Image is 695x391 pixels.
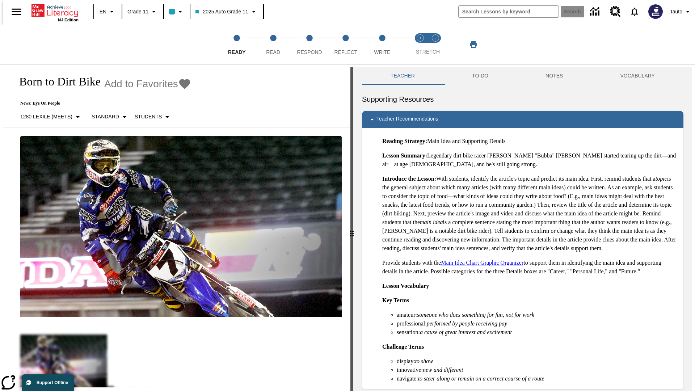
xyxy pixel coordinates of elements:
[670,8,682,16] span: Tauto
[382,151,678,169] p: Legendary dirt bike racer [PERSON_NAME] "Bubba" [PERSON_NAME] started tearing up the dirt—and air...
[382,258,678,276] p: Provide students with the to support them in identifying the main idea and supporting details in ...
[656,176,667,182] em: topic
[382,176,436,182] strong: Introduce the Lesson:
[427,320,507,327] em: performed by people receiving pay
[92,113,119,121] p: Standard
[419,36,421,40] text: 1
[606,2,625,21] a: Resource Center, Will open in new tab
[362,93,683,105] h6: Supporting Resources
[362,67,443,85] button: Teacher
[382,175,678,253] p: With students, identify the article's topic and predict its main idea. First, remind students tha...
[416,49,440,55] span: STRETCH
[591,67,683,85] button: VOCABULARY
[423,367,463,373] em: new and different
[350,67,353,391] div: Press Enter or Spacebar and then press right and left arrow keys to move the slider
[417,312,534,318] em: someone who does something for fun, not for work
[228,49,246,55] span: Ready
[17,110,85,123] button: Select Lexile, 1280 Lexile (Meets)
[104,77,191,90] button: Add to Favorites - Born to Dirt Bike
[20,113,72,121] p: 1280 Lexile (Meets)
[443,67,517,85] button: TO-DO
[397,319,678,328] li: professional:
[100,8,106,16] span: EN
[376,115,438,124] p: Teacher Recommendations
[252,25,294,64] button: Read step 2 of 5
[193,5,261,18] button: Class: 2025 Auto Grade 11, Select your class
[12,75,101,88] h1: Born to Dirt Bike
[288,25,330,64] button: Respond step 3 of 5
[382,138,427,144] strong: Reading Strategy:
[216,25,258,64] button: Ready step 1 of 5
[434,36,436,40] text: 2
[462,38,485,51] button: Print
[132,110,174,123] button: Select Student
[374,49,390,55] span: Write
[195,8,248,16] span: 2025 Auto Grade 11
[382,344,424,350] strong: Challenge Terms
[297,49,322,55] span: Respond
[362,67,683,85] div: Instructional Panel Tabs
[586,2,606,22] a: Data Center
[648,4,663,19] img: Avatar
[20,136,342,317] img: Motocross racer James Stewart flies through the air on his dirt bike.
[125,5,161,18] button: Grade: Grade 11, Select a grade
[415,358,433,364] em: to show
[31,3,79,22] div: Home
[96,5,119,18] button: Language: EN, Select a language
[625,2,644,21] a: Notifications
[37,380,68,385] span: Support Offline
[362,111,683,128] div: Teacher Recommendations
[3,67,350,387] div: reading
[382,283,429,289] strong: Lesson Vocabulary
[89,110,132,123] button: Scaffolds, Standard
[517,67,591,85] button: NOTES
[425,25,446,64] button: Stretch Respond step 2 of 2
[334,49,358,55] span: Reflect
[397,374,678,383] li: navigate:
[420,219,443,225] em: main idea
[397,357,678,366] li: display:
[644,2,667,21] button: Select a new avatar
[397,311,678,319] li: amateur:
[382,152,427,159] strong: Lesson Summary:
[441,260,523,266] a: Main Idea Chart Graphic Organizer
[58,18,79,22] span: NJ Edition
[418,375,544,382] em: to steer along or remain on a correct course of a route
[382,137,678,146] p: Main Idea and Supporting Details
[361,25,403,64] button: Write step 5 of 5
[325,25,367,64] button: Reflect step 4 of 5
[420,329,512,335] em: a cause of great interest and excitement
[135,113,162,121] p: Students
[410,25,431,64] button: Stretch Read step 1 of 2
[104,78,178,90] span: Add to Favorites
[12,101,191,106] p: News: Eye On People
[6,1,27,22] button: Open side menu
[166,5,188,18] button: Class color is light blue. Change class color
[397,366,678,374] li: innovative:
[397,328,678,337] li: sensation:
[353,67,692,391] div: activity
[667,5,695,18] button: Profile/Settings
[459,6,559,17] input: search field
[127,8,148,16] span: Grade 11
[382,297,409,303] strong: Key Terms
[22,374,74,391] button: Support Offline
[266,49,280,55] span: Read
